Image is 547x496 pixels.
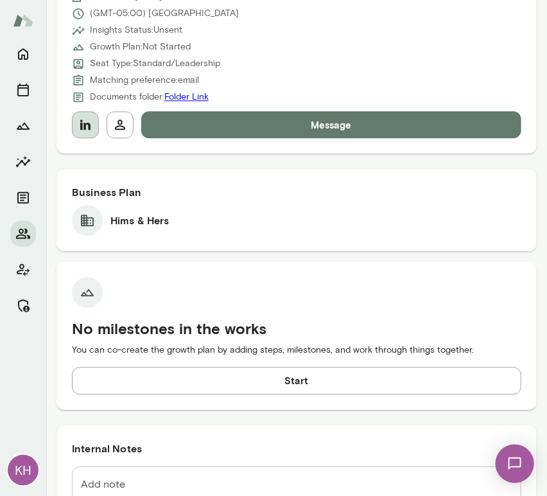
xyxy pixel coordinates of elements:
[13,8,33,33] img: Mento
[10,149,36,175] button: Insights
[8,455,39,486] div: KH
[10,293,36,319] button: Manage
[10,113,36,139] button: Growth Plan
[110,213,169,228] h6: Hims & Hers
[72,318,521,339] h5: No milestones in the works
[10,185,36,211] button: Documents
[90,57,220,70] p: Seat Type: Standard/Leadership
[90,74,199,87] p: Matching preference: email
[141,111,521,138] button: Message
[90,40,191,53] p: Growth Plan: Not Started
[10,77,36,103] button: Sessions
[72,184,521,200] h6: Business Plan
[10,221,36,247] button: Members
[10,257,36,283] button: Client app
[72,367,521,394] button: Start
[164,91,209,102] a: Folder Link
[90,24,182,37] p: Insights Status: Unsent
[72,344,521,357] p: You can co-create the growth plan by adding steps, milestones, and work through things together.
[90,91,209,103] p: Documents folder:
[90,7,239,20] p: (GMT-05:00) [GEOGRAPHIC_DATA]
[72,441,521,456] h6: Internal Notes
[10,41,36,67] button: Home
